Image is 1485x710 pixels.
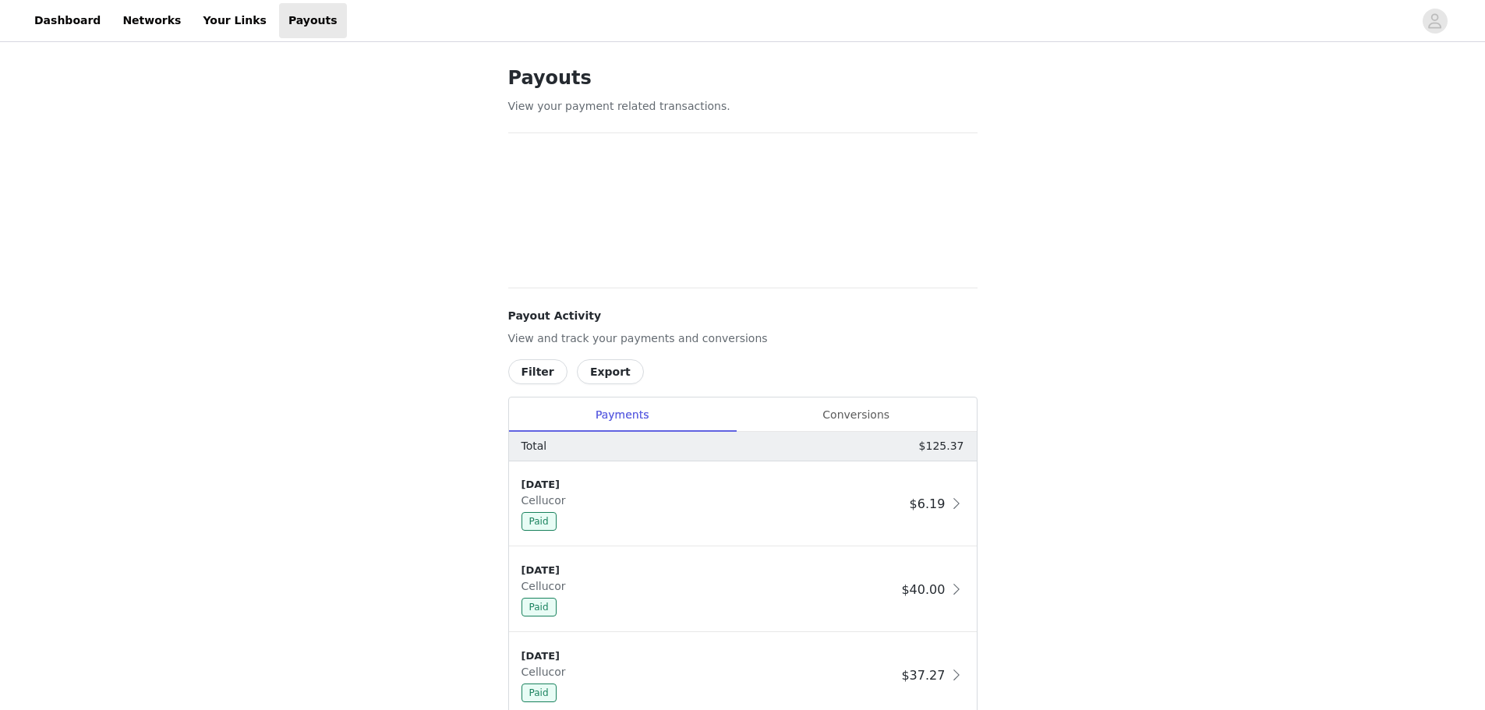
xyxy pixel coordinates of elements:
[508,330,978,347] p: View and track your payments and conversions
[113,3,190,38] a: Networks
[522,438,547,454] p: Total
[508,98,978,115] p: View your payment related transactions.
[522,512,557,531] span: Paid
[509,547,977,633] div: clickable-list-item
[910,496,946,511] span: $6.19
[522,648,896,664] div: [DATE]
[1427,9,1442,34] div: avatar
[193,3,276,38] a: Your Links
[522,598,557,616] span: Paid
[508,64,978,92] h1: Payouts
[901,582,945,597] span: $40.00
[522,684,557,702] span: Paid
[509,397,736,433] div: Payments
[509,461,977,547] div: clickable-list-item
[522,494,572,507] span: Cellucor
[508,359,567,384] button: Filter
[508,308,978,324] h4: Payout Activity
[919,438,964,454] p: $125.37
[25,3,110,38] a: Dashboard
[522,563,896,578] div: [DATE]
[522,477,903,493] div: [DATE]
[522,666,572,678] span: Cellucor
[901,668,945,683] span: $37.27
[736,397,977,433] div: Conversions
[577,359,644,384] button: Export
[522,580,572,592] span: Cellucor
[279,3,347,38] a: Payouts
